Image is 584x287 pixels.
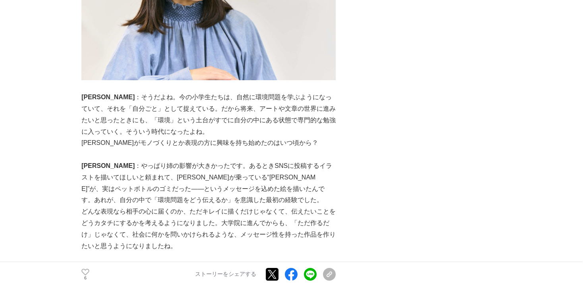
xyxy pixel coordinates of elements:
p: ストーリーをシェアする [195,271,256,278]
strong: [PERSON_NAME] [81,162,135,169]
p: [PERSON_NAME]がモノづくりとか表現の方に興味を持ち始めたのはいつ頃から？ [81,137,336,149]
p: ：そうだよね。今の小学生たちは、自然に環境問題を学ぶようになっていて、それを「自分ごと」として捉えている。だから将来、アートや文章の世界に進みたいと思ったときにも、「環境」という土台がすでに自分... [81,92,336,137]
p: ：やっぱり姉の影響が大きかったです。あるときSNSに投稿するイラストを描いてほしいと頼まれて、[PERSON_NAME]が乗っている“[PERSON_NAME]”が、実はペットボトルのゴミだった... [81,160,336,206]
p: 6 [81,276,89,280]
p: どんな表現なら相手の心に届くのか、ただキレイに描くだけじゃなくて、伝えたいことをどうカタチにするかを考えるようになりました。大学院に進んでからも、「ただ作るだけ」じゃなくて、社会に何かを問いかけ... [81,206,336,252]
strong: [PERSON_NAME] [81,94,135,100]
